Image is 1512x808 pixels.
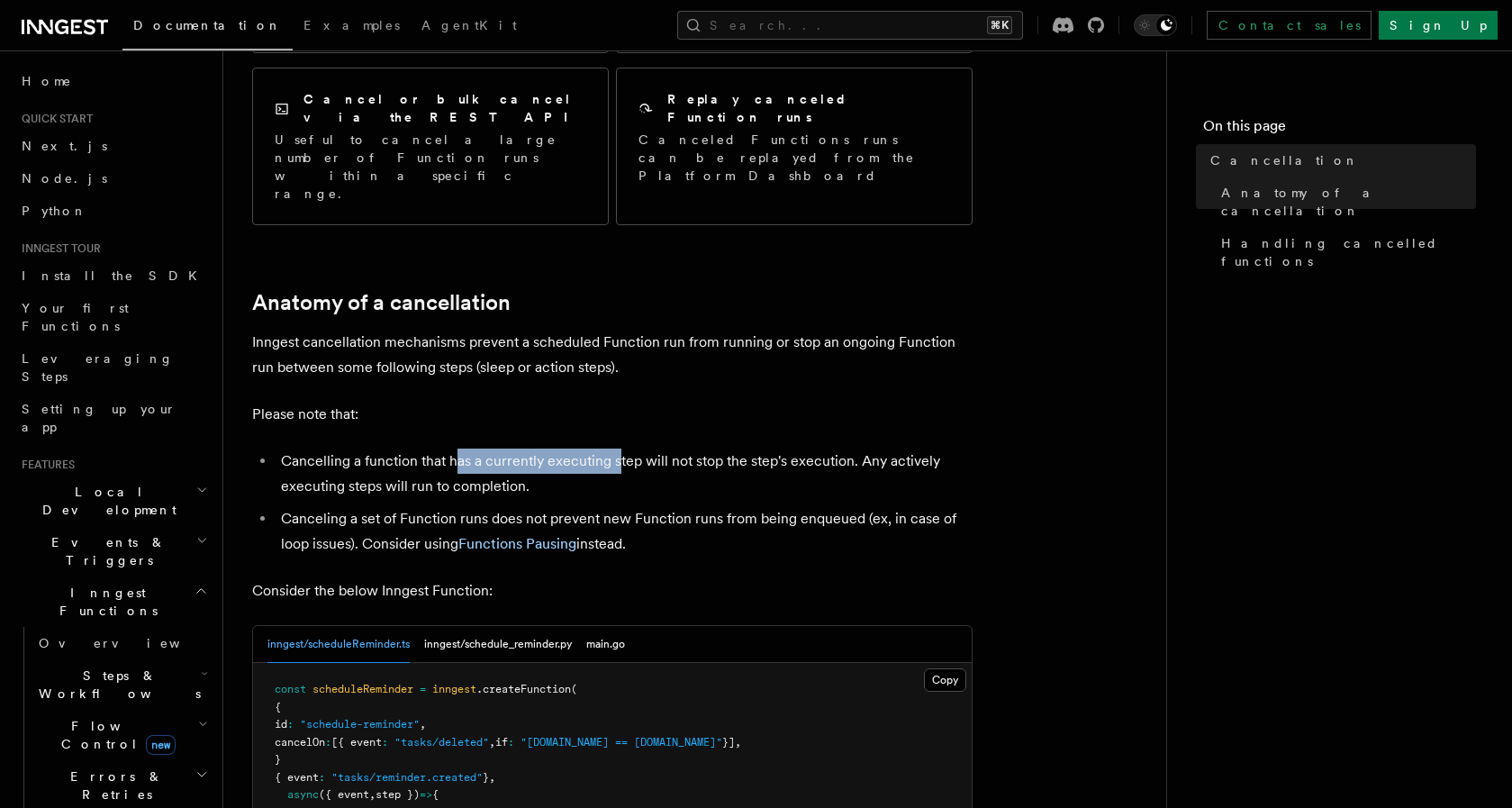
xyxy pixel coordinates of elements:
[275,718,287,731] span: id
[22,139,107,153] span: Next.js
[376,788,420,801] span: step })
[489,736,495,749] span: ,
[14,130,212,162] a: Next.js
[1221,234,1476,270] span: Handling cancelled functions
[267,626,410,663] button: inngest/scheduleReminder.ts
[382,736,388,749] span: :
[275,701,281,713] span: {
[489,771,495,784] span: ,
[420,683,426,695] span: =
[287,788,319,801] span: async
[1203,144,1476,177] a: Cancellation
[275,683,306,695] span: const
[14,483,196,519] span: Local Development
[14,533,196,569] span: Events & Triggers
[424,626,572,663] button: inngest/schedule_reminder.py
[22,204,87,218] span: Python
[312,683,413,695] span: scheduleReminder
[303,18,400,32] span: Examples
[476,683,571,695] span: .createFunction
[1379,11,1498,40] a: Sign Up
[331,736,382,749] span: [{ event
[22,402,177,434] span: Setting up your app
[735,736,741,749] span: ,
[133,18,282,32] span: Documentation
[14,292,212,342] a: Your first Functions
[275,771,319,784] span: { event
[14,342,212,393] a: Leveraging Steps
[22,72,72,90] span: Home
[458,535,576,552] a: Functions Pausing
[14,393,212,443] a: Setting up your app
[420,718,426,731] span: ,
[331,771,483,784] span: "tasks/reminder.created"
[677,11,1023,40] button: Search...⌘K
[303,90,586,126] h2: Cancel or bulk cancel via the REST API
[508,736,514,749] span: :
[325,736,331,749] span: :
[32,717,198,753] span: Flow Control
[1214,227,1476,277] a: Handling cancelled functions
[14,476,212,526] button: Local Development
[22,268,208,283] span: Install the SDK
[411,5,528,49] a: AgentKit
[638,131,950,185] p: Canceled Functions runs can be replayed from the Platform Dashboard
[32,767,195,803] span: Errors & Retries
[420,788,432,801] span: =>
[14,112,93,126] span: Quick start
[14,65,212,97] a: Home
[571,683,577,695] span: (
[1207,11,1372,40] a: Contact sales
[22,301,129,333] span: Your first Functions
[22,171,107,186] span: Node.js
[32,710,212,760] button: Flow Controlnew
[394,736,489,749] span: "tasks/deleted"
[252,68,609,225] a: Cancel or bulk cancel via the REST APIUseful to cancel a large number of Function runs within a s...
[521,736,722,749] span: "[DOMAIN_NAME] == [DOMAIN_NAME]"
[369,788,376,801] span: ,
[483,771,489,784] span: }
[987,16,1012,34] kbd: ⌘K
[495,736,508,749] span: if
[586,626,625,663] button: main.go
[252,578,973,604] p: Consider the below Inngest Function:
[39,636,224,650] span: Overview
[14,259,212,292] a: Install the SDK
[14,162,212,195] a: Node.js
[32,667,201,703] span: Steps & Workflows
[275,736,325,749] span: cancelOn
[252,330,973,380] p: Inngest cancellation mechanisms prevent a scheduled Function run from running or stop an ongoing ...
[14,458,75,472] span: Features
[14,195,212,227] a: Python
[14,576,212,627] button: Inngest Functions
[14,241,101,256] span: Inngest tour
[122,5,293,50] a: Documentation
[1214,177,1476,227] a: Anatomy of a cancellation
[252,290,511,315] a: Anatomy of a cancellation
[432,683,476,695] span: inngest
[667,90,950,126] h2: Replay canceled Function runs
[616,68,973,225] a: Replay canceled Function runsCanceled Functions runs can be replayed from the Platform Dashboard
[276,506,973,557] li: Canceling a set of Function runs does not prevent new Function runs from being enqueued (ex, in c...
[252,402,973,427] p: Please note that:
[300,718,420,731] span: "schedule-reminder"
[22,351,174,384] span: Leveraging Steps
[276,449,973,499] li: Cancelling a function that has a currently executing step will not stop the step's execution. Any...
[14,584,195,620] span: Inngest Functions
[275,753,281,766] span: }
[32,659,212,710] button: Steps & Workflows
[722,736,735,749] span: }]
[319,788,369,801] span: ({ event
[32,627,212,659] a: Overview
[924,668,966,692] button: Copy
[1134,14,1177,36] button: Toggle dark mode
[421,18,517,32] span: AgentKit
[1221,184,1476,220] span: Anatomy of a cancellation
[293,5,411,49] a: Examples
[287,718,294,731] span: :
[432,788,439,801] span: {
[275,131,586,203] p: Useful to cancel a large number of Function runs within a specific range.
[1203,115,1476,144] h4: On this page
[319,771,325,784] span: :
[14,526,212,576] button: Events & Triggers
